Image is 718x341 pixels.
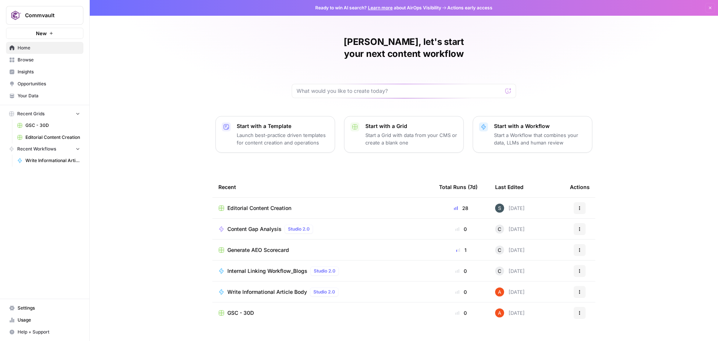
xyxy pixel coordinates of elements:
button: Start with a TemplateLaunch best-practice driven templates for content creation and operations [215,116,335,153]
div: 0 [439,288,483,296]
span: Content Gap Analysis [227,225,282,233]
span: Opportunities [18,80,80,87]
span: Editorial Content Creation [227,204,291,212]
span: Editorial Content Creation [25,134,80,141]
span: Write Informational Article Body [227,288,307,296]
a: Settings [6,302,83,314]
a: Opportunities [6,78,83,90]
span: Insights [18,68,80,75]
span: GSC - 30D [227,309,254,317]
span: Help + Support [18,329,80,335]
span: Your Data [18,92,80,99]
div: [DATE] [495,308,525,317]
span: Studio 2.0 [288,226,310,232]
span: Recent Grids [17,110,45,117]
span: Studio 2.0 [314,268,335,274]
span: Actions early access [447,4,493,11]
a: Your Data [6,90,83,102]
div: [DATE] [495,225,525,234]
a: Internal Linking Workflow_BlogsStudio 2.0 [218,267,427,275]
button: Help + Support [6,326,83,338]
button: New [6,28,83,39]
div: [DATE] [495,287,525,296]
button: Recent Grids [6,108,83,119]
div: 0 [439,267,483,275]
div: 0 [439,309,483,317]
a: Editorial Content Creation [14,131,83,143]
a: Home [6,42,83,54]
span: Studio 2.0 [313,289,335,295]
span: New [36,30,47,37]
span: C [498,246,501,254]
div: Actions [570,177,590,197]
div: [DATE] [495,246,525,255]
img: n194awvj1oo0403wntfit5bp1iq5 [495,204,504,213]
div: 1 [439,246,483,254]
a: Learn more [368,5,393,10]
div: Recent [218,177,427,197]
span: Ready to win AI search? about AirOps Visibility [315,4,441,11]
div: Total Runs (7d) [439,177,478,197]
p: Start a Workflow that combines your data, LLMs and human review [494,131,586,146]
span: Usage [18,317,80,323]
a: Content Gap AnalysisStudio 2.0 [218,225,427,234]
span: Internal Linking Workflow_Blogs [227,267,307,275]
span: Generate AEO Scorecard [227,246,289,254]
a: Generate AEO Scorecard [218,246,427,254]
div: 0 [439,225,483,233]
a: GSC - 30D [218,309,427,317]
div: [DATE] [495,267,525,275]
div: 28 [439,204,483,212]
a: Browse [6,54,83,66]
span: Write Informational Article Body [25,157,80,164]
img: cje7zb9ux0f2nqyv5qqgv3u0jxek [495,308,504,317]
p: Start a Grid with data from your CMS or create a blank one [365,131,457,146]
a: Insights [6,66,83,78]
span: C [498,225,501,233]
span: Browse [18,57,80,63]
a: Write Informational Article Body [14,155,83,167]
img: Commvault Logo [9,9,22,22]
button: Start with a WorkflowStart a Workflow that combines your data, LLMs and human review [473,116,592,153]
span: Commvault [25,12,70,19]
a: Usage [6,314,83,326]
p: Start with a Grid [365,122,457,130]
span: C [498,267,501,275]
img: cje7zb9ux0f2nqyv5qqgv3u0jxek [495,287,504,296]
span: Settings [18,305,80,311]
button: Recent Workflows [6,143,83,155]
span: Recent Workflows [17,146,56,152]
button: Start with a GridStart a Grid with data from your CMS or create a blank one [344,116,464,153]
a: Editorial Content Creation [218,204,427,212]
p: Launch best-practice driven templates for content creation and operations [237,131,329,146]
input: What would you like to create today? [297,87,502,95]
a: Write Informational Article BodyStudio 2.0 [218,287,427,296]
span: Home [18,45,80,51]
p: Start with a Template [237,122,329,130]
p: Start with a Workflow [494,122,586,130]
h1: [PERSON_NAME], let's start your next content workflow [292,36,516,60]
div: Last Edited [495,177,524,197]
span: GSC - 30D [25,122,80,129]
div: [DATE] [495,204,525,213]
a: GSC - 30D [14,119,83,131]
button: Workspace: Commvault [6,6,83,25]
